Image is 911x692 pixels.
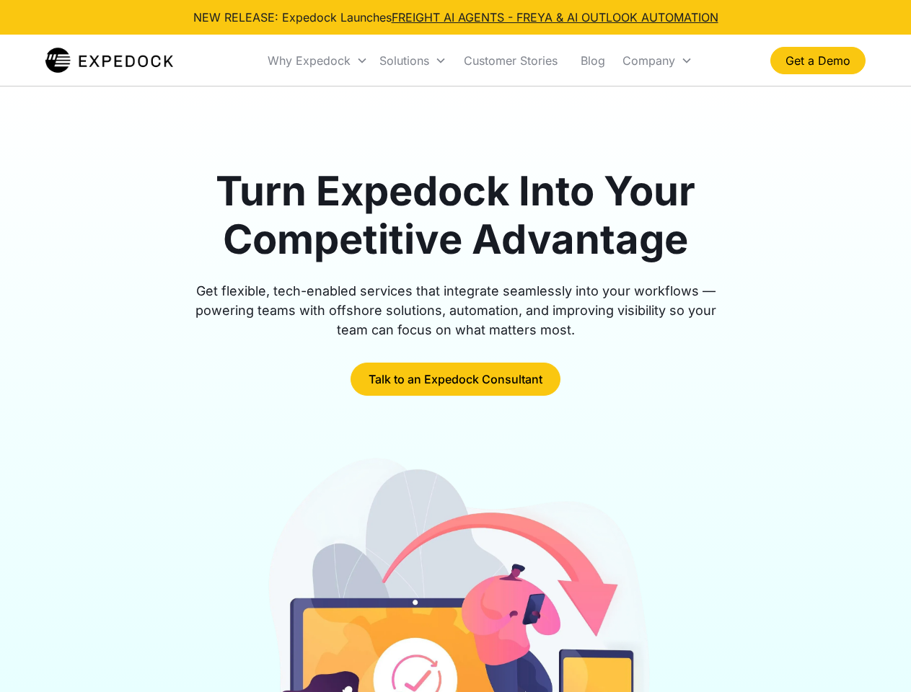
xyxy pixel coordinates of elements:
[379,53,429,68] div: Solutions
[351,363,560,396] a: Talk to an Expedock Consultant
[374,36,452,85] div: Solutions
[452,36,569,85] a: Customer Stories
[268,53,351,68] div: Why Expedock
[193,9,718,26] div: NEW RELEASE: Expedock Launches
[770,47,866,74] a: Get a Demo
[392,10,718,25] a: FREIGHT AI AGENTS - FREYA & AI OUTLOOK AUTOMATION
[45,46,173,75] a: home
[179,281,733,340] div: Get flexible, tech-enabled services that integrate seamlessly into your workflows — powering team...
[569,36,617,85] a: Blog
[622,53,675,68] div: Company
[839,623,911,692] iframe: Chat Widget
[262,36,374,85] div: Why Expedock
[179,167,733,264] h1: Turn Expedock Into Your Competitive Advantage
[617,36,698,85] div: Company
[45,46,173,75] img: Expedock Logo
